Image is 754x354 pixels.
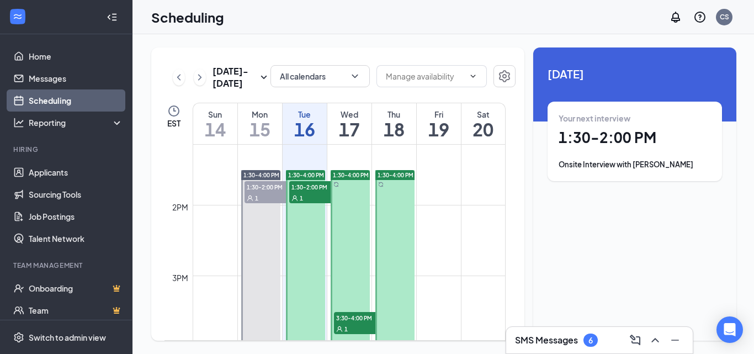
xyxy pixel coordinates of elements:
span: [DATE] [548,65,722,82]
button: ChevronUp [646,331,664,349]
div: Your next interview [559,113,711,124]
span: 1 [255,194,258,202]
a: Home [29,45,123,67]
span: 1 [300,194,303,202]
a: September 14, 2025 [193,103,237,144]
div: 3pm [170,272,190,284]
svg: Minimize [668,334,682,347]
svg: User [247,195,253,202]
a: TeamCrown [29,299,123,321]
span: 1:30-4:00 PM [288,171,324,179]
a: Talent Network [29,228,123,250]
div: Fri [417,109,461,120]
a: September 18, 2025 [372,103,416,144]
svg: User [336,326,343,332]
h1: 19 [417,120,461,139]
div: Reporting [29,117,124,128]
button: ChevronLeft [173,69,185,86]
div: Switch to admin view [29,332,106,343]
button: Minimize [666,331,684,349]
svg: Clock [167,104,180,118]
button: ComposeMessage [626,331,644,349]
a: Scheduling [29,89,123,112]
a: September 17, 2025 [327,103,371,144]
span: 1:30-2:00 PM [289,181,344,192]
svg: QuestionInfo [693,10,707,24]
svg: WorkstreamLogo [12,11,23,22]
div: Team Management [13,261,121,270]
svg: Sync [333,182,339,187]
div: Thu [372,109,416,120]
div: Sun [193,109,237,120]
span: EST [167,118,180,129]
a: September 19, 2025 [417,103,461,144]
div: Wed [327,109,371,120]
a: Messages [29,67,123,89]
h1: 17 [327,120,371,139]
h1: 20 [461,120,506,139]
h1: 14 [193,120,237,139]
svg: Settings [13,332,24,343]
h1: 1:30 - 2:00 PM [559,128,711,147]
div: 2pm [170,201,190,213]
div: Open Intercom Messenger [716,316,743,343]
span: 1 [344,325,348,333]
a: OnboardingCrown [29,277,123,299]
a: Job Postings [29,205,123,228]
div: Mon [238,109,282,120]
svg: ChevronUp [649,334,662,347]
svg: ComposeMessage [629,334,642,347]
span: 3:30-4:00 PM [334,312,389,323]
h1: Scheduling [151,8,224,27]
span: 1:30-4:00 PM [378,171,413,179]
div: Sat [461,109,506,120]
span: 1:30-2:00 PM [245,181,300,192]
h3: [DATE] - [DATE] [213,65,257,89]
button: Settings [493,65,516,87]
svg: SmallChevronDown [257,71,270,84]
div: Tue [283,109,327,120]
svg: Analysis [13,117,24,128]
a: September 15, 2025 [238,103,282,144]
svg: ChevronDown [349,71,360,82]
svg: Settings [498,70,511,83]
h1: 15 [238,120,282,139]
h3: SMS Messages [515,334,578,346]
div: CS [720,12,729,22]
div: Onsite Interview with [PERSON_NAME] [559,159,711,170]
svg: ChevronLeft [173,71,184,84]
span: 1:30-4:00 PM [243,171,279,179]
svg: Collapse [107,12,118,23]
div: Hiring [13,145,121,154]
svg: ChevronRight [194,71,205,84]
input: Manage availability [386,70,464,82]
button: All calendarsChevronDown [270,65,370,87]
h1: 16 [283,120,327,139]
a: September 20, 2025 [461,103,506,144]
a: Settings [493,65,516,89]
svg: User [291,195,298,202]
svg: Sync [378,182,384,187]
a: Applicants [29,161,123,183]
span: 1:30-4:00 PM [333,171,369,179]
a: September 16, 2025 [283,103,327,144]
button: ChevronRight [194,69,206,86]
svg: ChevronDown [469,72,477,81]
a: Sourcing Tools [29,183,123,205]
div: 6 [588,336,593,345]
svg: Notifications [669,10,682,24]
h1: 18 [372,120,416,139]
